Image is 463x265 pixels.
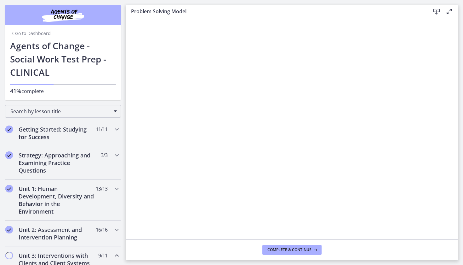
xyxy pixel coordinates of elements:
[19,151,95,174] h2: Strategy: Approaching and Examining Practice Questions
[10,108,111,115] span: Search by lesson title
[96,226,107,233] span: 16 / 16
[19,185,95,215] h2: Unit 1: Human Development, Diversity and Behavior in the Environment
[5,105,121,118] div: Search by lesson title
[131,8,420,15] h3: Problem Solving Model
[5,151,13,159] i: Completed
[96,185,107,192] span: 13 / 13
[5,185,13,192] i: Completed
[10,87,21,95] span: 41%
[98,252,107,259] span: 9 / 11
[19,126,95,141] h2: Getting Started: Studying for Success
[25,8,101,23] img: Agents of Change
[10,87,116,95] p: complete
[5,126,13,133] i: Completed
[262,245,322,255] button: Complete & continue
[267,247,312,252] span: Complete & continue
[101,151,107,159] span: 3 / 3
[5,226,13,233] i: Completed
[19,226,95,241] h2: Unit 2: Assessment and Intervention Planning
[10,39,116,79] h1: Agents of Change - Social Work Test Prep - CLINICAL
[10,30,51,37] a: Go to Dashboard
[96,126,107,133] span: 11 / 11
